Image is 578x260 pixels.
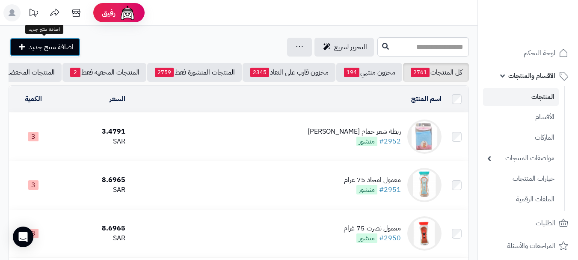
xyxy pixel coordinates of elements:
a: الملفات الرقمية [483,190,559,209]
a: اضافة منتج جديد [10,38,80,57]
a: مواصفات المنتجات [483,149,559,167]
span: 3 [28,180,39,190]
a: مخزون منتهي194 [336,63,402,82]
span: رفيق [102,8,116,18]
div: ربطة شعر حمام [PERSON_NAME] [308,127,401,137]
span: الأقسام والمنتجات [508,70,555,82]
span: 2761 [411,68,430,77]
a: #2952 [379,136,401,146]
span: منشور [356,233,377,243]
span: المراجعات والأسئلة [507,240,555,252]
a: الطلبات [483,213,573,233]
span: 2 [70,68,80,77]
a: الماركات [483,129,559,147]
img: ربطة شعر حمام ماكس دونا [407,120,442,154]
a: خيارات المنتجات [483,170,559,188]
div: Open Intercom Messenger [13,227,33,247]
img: ai-face.png [119,4,136,21]
span: 2759 [155,68,174,77]
a: المنتجات المخفية فقط2 [62,63,146,82]
div: 8.6965 [61,224,125,233]
span: منشور [356,185,377,194]
div: معمول نصرت 75 غرام [344,224,401,233]
div: SAR [61,137,125,146]
a: تحديثات المنصة [23,4,44,24]
img: معمول نصرت 75 غرام [407,216,442,251]
span: اضافة منتج جديد [29,42,74,52]
a: المنتجات المنشورة فقط2759 [147,63,242,82]
span: 194 [344,68,359,77]
a: مخزون قارب على النفاذ2345 [243,63,335,82]
span: منشور [356,137,377,146]
div: معمول امجاد 75 غرام [344,175,401,185]
a: التحرير لسريع [314,38,374,57]
span: 2345 [250,68,269,77]
a: الأقسام [483,108,559,126]
a: المراجعات والأسئلة [483,236,573,256]
a: لوحة التحكم [483,43,573,63]
a: #2950 [379,233,401,243]
span: 3 [28,132,39,141]
a: #2951 [379,185,401,195]
span: التحرير لسريع [334,42,367,52]
span: الطلبات [536,217,555,229]
div: 8.6965 [61,175,125,185]
div: SAR [61,233,125,243]
img: معمول امجاد 75 غرام [407,168,442,202]
a: السعر [110,94,125,104]
a: الكمية [25,94,42,104]
span: 3 [28,229,39,238]
a: اسم المنتج [411,94,442,104]
div: 3.4791 [61,127,125,137]
span: لوحة التحكم [524,47,555,59]
div: SAR [61,185,125,195]
a: كل المنتجات2761 [403,63,469,82]
a: المنتجات [483,88,559,106]
div: اضافة منتج جديد [25,25,63,34]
